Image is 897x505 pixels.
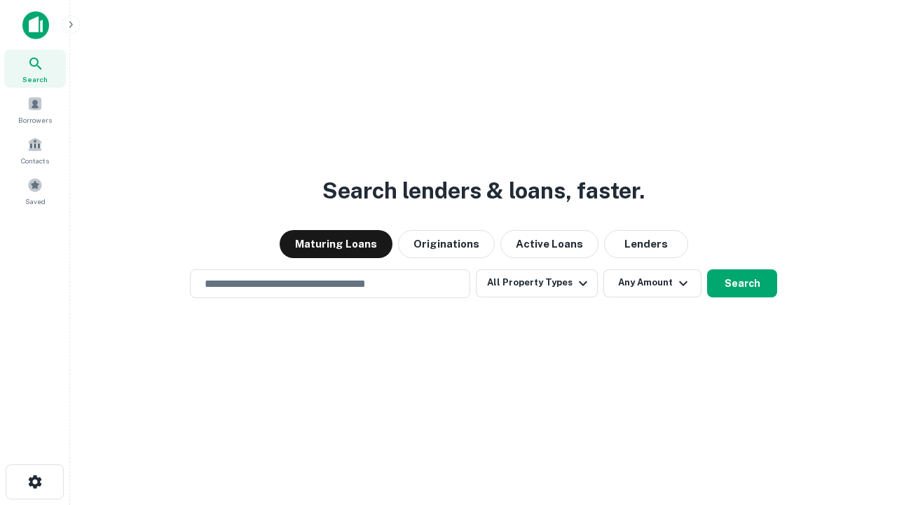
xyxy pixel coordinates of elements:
[4,50,66,88] a: Search
[18,114,52,126] span: Borrowers
[398,230,495,258] button: Originations
[280,230,392,258] button: Maturing Loans
[476,269,598,297] button: All Property Types
[827,393,897,460] iframe: Chat Widget
[22,74,48,85] span: Search
[603,269,701,297] button: Any Amount
[22,11,49,39] img: capitalize-icon.png
[4,131,66,169] a: Contacts
[4,90,66,128] a: Borrowers
[604,230,688,258] button: Lenders
[500,230,598,258] button: Active Loans
[322,174,645,208] h3: Search lenders & loans, faster.
[25,196,46,207] span: Saved
[4,172,66,210] a: Saved
[707,269,777,297] button: Search
[21,155,49,166] span: Contacts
